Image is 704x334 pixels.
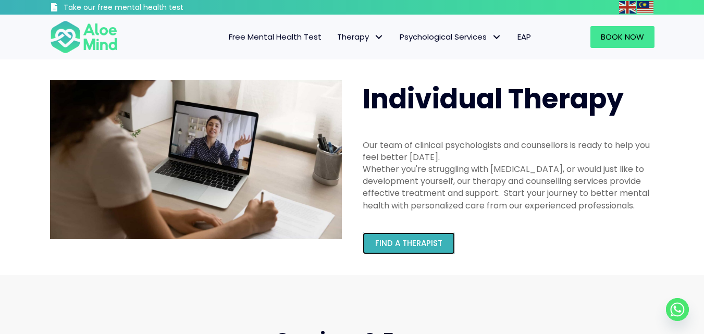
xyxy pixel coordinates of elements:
[131,26,539,48] nav: Menu
[50,3,239,15] a: Take our free mental health test
[363,163,654,212] div: Whether you're struggling with [MEDICAL_DATA], or would just like to development yourself, our th...
[601,31,644,42] span: Book Now
[50,80,342,240] img: Therapy online individual
[637,1,654,13] a: Malay
[590,26,654,48] a: Book Now
[50,20,118,54] img: Aloe mind Logo
[619,1,636,14] img: en
[517,31,531,42] span: EAP
[363,232,455,254] a: Find a therapist
[375,238,442,249] span: Find a therapist
[221,26,329,48] a: Free Mental Health Test
[489,30,504,45] span: Psychological Services: submenu
[619,1,637,13] a: English
[666,298,689,321] a: Whatsapp
[363,139,654,163] div: Our team of clinical psychologists and counsellors is ready to help you feel better [DATE].
[363,80,624,118] span: Individual Therapy
[64,3,239,13] h3: Take our free mental health test
[337,31,384,42] span: Therapy
[229,31,322,42] span: Free Mental Health Test
[372,30,387,45] span: Therapy: submenu
[637,1,653,14] img: ms
[392,26,510,48] a: Psychological ServicesPsychological Services: submenu
[329,26,392,48] a: TherapyTherapy: submenu
[510,26,539,48] a: EAP
[400,31,502,42] span: Psychological Services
